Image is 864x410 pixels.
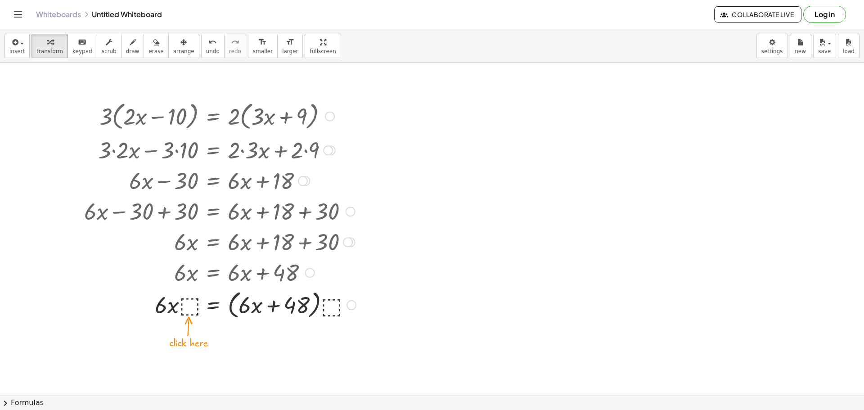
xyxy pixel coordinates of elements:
[231,37,239,48] i: redo
[208,37,217,48] i: undo
[790,34,811,58] button: new
[173,48,194,54] span: arrange
[148,48,163,54] span: erase
[206,48,220,54] span: undo
[144,34,168,58] button: erase
[305,34,341,58] button: fullscreen
[813,34,836,58] button: save
[761,48,783,54] span: settings
[97,34,121,58] button: scrub
[31,34,68,58] button: transform
[803,6,846,23] button: Log in
[168,34,199,58] button: arrange
[201,34,225,58] button: undoundo
[756,34,788,58] button: settings
[11,7,25,22] button: Toggle navigation
[843,48,855,54] span: load
[253,48,273,54] span: smaller
[286,37,294,48] i: format_size
[4,34,30,58] button: insert
[36,48,63,54] span: transform
[36,10,81,19] a: Whiteboards
[102,48,117,54] span: scrub
[310,48,336,54] span: fullscreen
[9,48,25,54] span: insert
[126,48,139,54] span: draw
[78,37,86,48] i: keyboard
[838,34,859,58] button: load
[818,48,831,54] span: save
[282,48,298,54] span: larger
[229,48,241,54] span: redo
[72,48,92,54] span: keypad
[714,6,801,23] button: Collaborate Live
[248,34,278,58] button: format_sizesmaller
[722,10,794,18] span: Collaborate Live
[121,34,144,58] button: draw
[277,34,303,58] button: format_sizelarger
[67,34,97,58] button: keyboardkeypad
[258,37,267,48] i: format_size
[224,34,246,58] button: redoredo
[795,48,806,54] span: new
